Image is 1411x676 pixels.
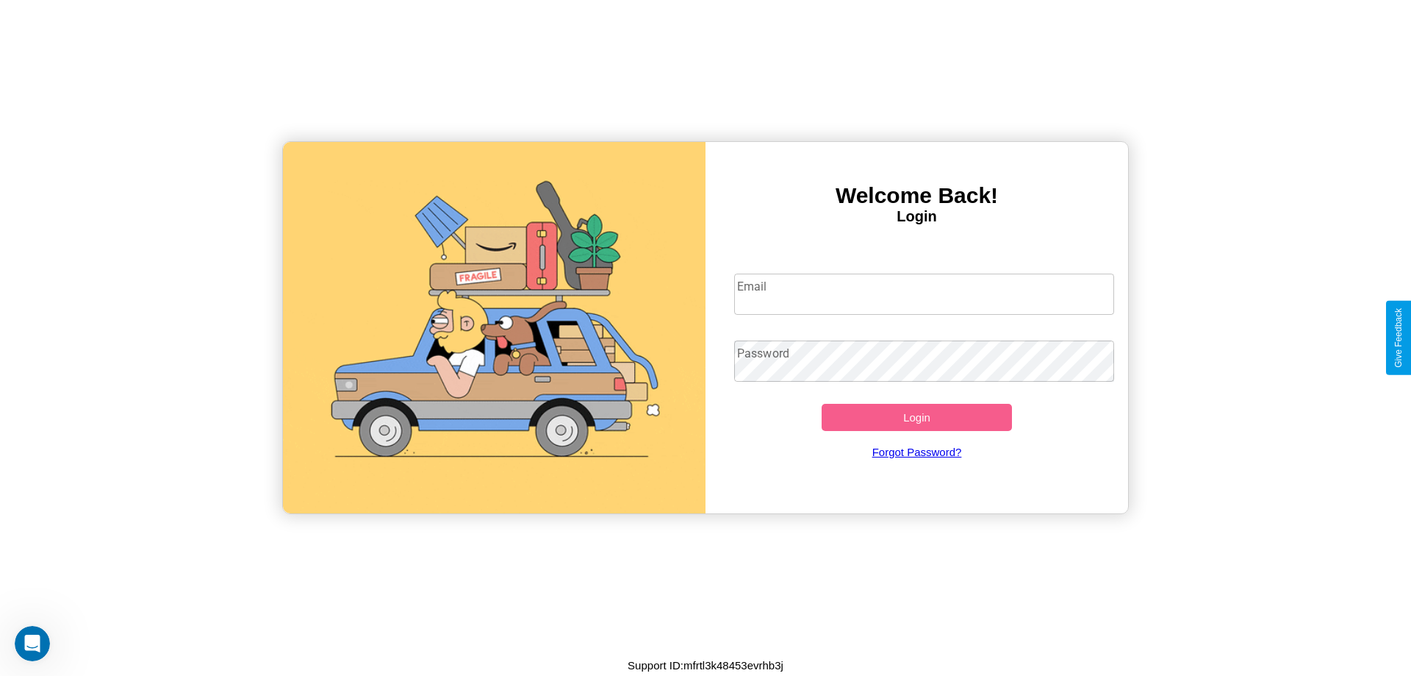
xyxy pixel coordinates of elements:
[15,626,50,661] iframe: Intercom live chat
[628,655,783,675] p: Support ID: mfrtl3k48453evrhb3j
[283,142,705,513] img: gif
[1393,308,1404,368] div: Give Feedback
[727,431,1107,473] a: Forgot Password?
[705,208,1128,225] h4: Login
[822,404,1012,431] button: Login
[705,183,1128,208] h3: Welcome Back!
